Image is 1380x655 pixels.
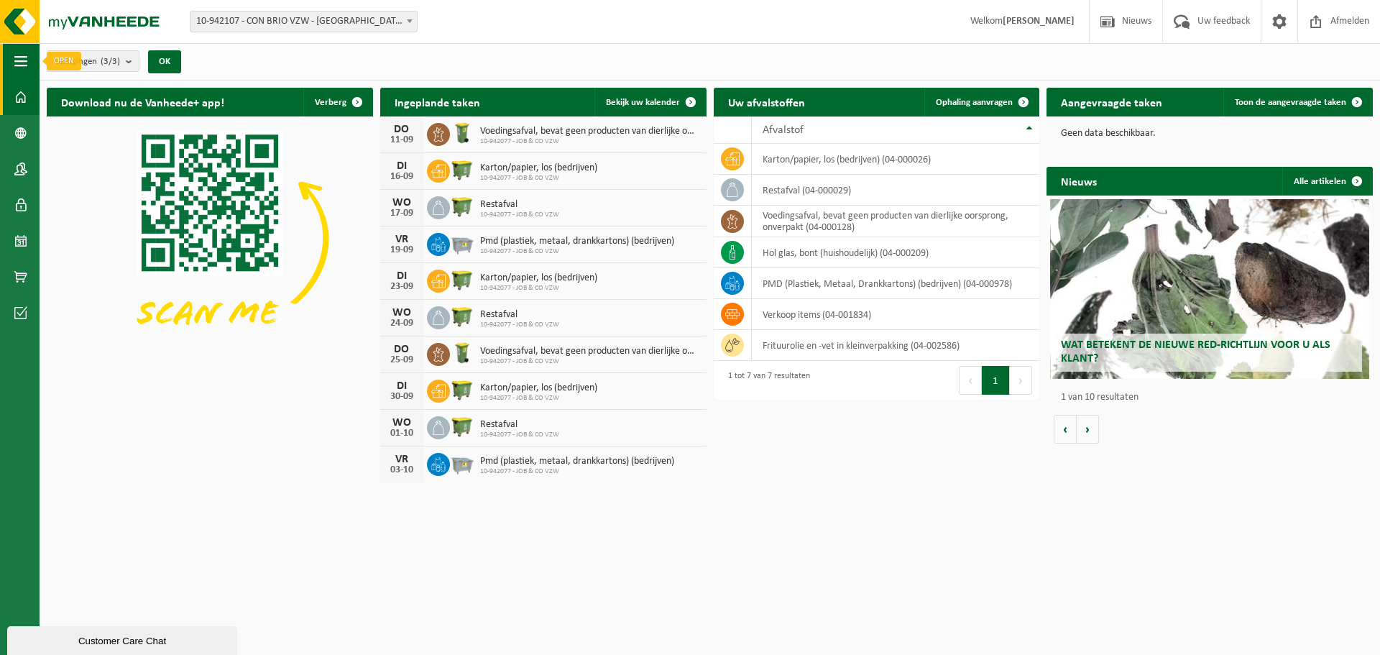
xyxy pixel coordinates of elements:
[1010,366,1032,395] button: Next
[450,304,474,329] img: WB-1100-HPE-GN-50
[387,355,416,365] div: 25-09
[752,175,1040,206] td: restafval (04-000029)
[752,144,1040,175] td: karton/papier, los (bedrijven) (04-000026)
[450,121,474,145] img: WB-0140-HPE-GN-50
[752,206,1040,237] td: voedingsafval, bevat geen producten van dierlijke oorsprong, onverpakt (04-000128)
[190,12,417,32] span: 10-942107 - CON BRIO VZW - SINT-AMANDSBERG
[480,394,597,403] span: 10-942077 - JOB & CO VZW
[450,231,474,255] img: WB-2500-GAL-GY-01
[450,414,474,439] img: WB-1100-HPE-GN-50
[480,383,597,394] span: Karton/papier, los (bedrijven)
[480,321,559,329] span: 10-942077 - JOB & CO VZW
[148,50,181,73] button: OK
[480,357,699,366] span: 10-942077 - JOB & CO VZW
[763,124,804,136] span: Afvalstof
[480,309,559,321] span: Restafval
[101,57,120,66] count: (3/3)
[480,431,559,439] span: 10-942077 - JOB & CO VZW
[387,245,416,255] div: 19-09
[387,209,416,219] div: 17-09
[1061,339,1330,365] span: Wat betekent de nieuwe RED-richtlijn voor u als klant?
[1050,199,1370,379] a: Wat betekent de nieuwe RED-richtlijn voor u als klant?
[387,344,416,355] div: DO
[936,98,1013,107] span: Ophaling aanvragen
[480,346,699,357] span: Voedingsafval, bevat geen producten van dierlijke oorsprong, onverpakt
[480,211,559,219] span: 10-942077 - JOB & CO VZW
[387,454,416,465] div: VR
[480,162,597,174] span: Karton/papier, los (bedrijven)
[450,194,474,219] img: WB-1100-HPE-GN-50
[752,237,1040,268] td: hol glas, bont (huishoudelijk) (04-000209)
[387,465,416,475] div: 03-10
[480,247,674,256] span: 10-942077 - JOB & CO VZW
[1077,415,1099,444] button: Volgende
[387,234,416,245] div: VR
[387,172,416,182] div: 16-09
[480,272,597,284] span: Karton/papier, los (bedrijven)
[450,451,474,475] img: WB-2500-GAL-GY-01
[752,268,1040,299] td: PMD (Plastiek, Metaal, Drankkartons) (bedrijven) (04-000978)
[450,377,474,402] img: WB-1100-HPE-GN-50
[959,366,982,395] button: Previous
[190,11,418,32] span: 10-942107 - CON BRIO VZW - SINT-AMANDSBERG
[1003,16,1075,27] strong: [PERSON_NAME]
[1282,167,1371,196] a: Alle artikelen
[387,429,416,439] div: 01-10
[1046,167,1111,195] h2: Nieuws
[924,88,1038,116] a: Ophaling aanvragen
[380,88,494,116] h2: Ingeplande taken
[480,419,559,431] span: Restafval
[47,88,239,116] h2: Download nu de Vanheede+ app!
[1054,415,1077,444] button: Vorige
[387,135,416,145] div: 11-09
[315,98,346,107] span: Verberg
[480,174,597,183] span: 10-942077 - JOB & CO VZW
[1061,129,1358,139] p: Geen data beschikbaar.
[387,380,416,392] div: DI
[7,623,240,655] iframe: chat widget
[387,160,416,172] div: DI
[752,299,1040,330] td: verkoop items (04-001834)
[450,267,474,292] img: WB-1100-HPE-GN-50
[480,456,674,467] span: Pmd (plastiek, metaal, drankkartons) (bedrijven)
[982,366,1010,395] button: 1
[480,199,559,211] span: Restafval
[594,88,705,116] a: Bekijk uw kalender
[387,197,416,209] div: WO
[1223,88,1371,116] a: Toon de aangevraagde taken
[47,116,373,361] img: Download de VHEPlus App
[387,392,416,402] div: 30-09
[387,282,416,292] div: 23-09
[606,98,680,107] span: Bekijk uw kalender
[752,330,1040,361] td: frituurolie en -vet in kleinverpakking (04-002586)
[387,319,416,329] div: 24-09
[480,137,699,146] span: 10-942077 - JOB & CO VZW
[387,270,416,282] div: DI
[387,124,416,135] div: DO
[47,50,139,72] button: Vestigingen(3/3)
[1235,98,1346,107] span: Toon de aangevraagde taken
[387,307,416,319] div: WO
[480,126,699,137] span: Voedingsafval, bevat geen producten van dierlijke oorsprong, onverpakt
[450,341,474,365] img: WB-0140-HPE-GN-50
[55,51,120,73] span: Vestigingen
[1046,88,1177,116] h2: Aangevraagde taken
[1061,393,1366,403] p: 1 van 10 resultaten
[480,284,597,293] span: 10-942077 - JOB & CO VZW
[450,157,474,182] img: WB-1100-HPE-GN-50
[480,467,674,476] span: 10-942077 - JOB & CO VZW
[303,88,372,116] button: Verberg
[387,417,416,429] div: WO
[721,365,810,396] div: 1 tot 7 van 7 resultaten
[714,88,819,116] h2: Uw afvalstoffen
[480,236,674,247] span: Pmd (plastiek, metaal, drankkartons) (bedrijven)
